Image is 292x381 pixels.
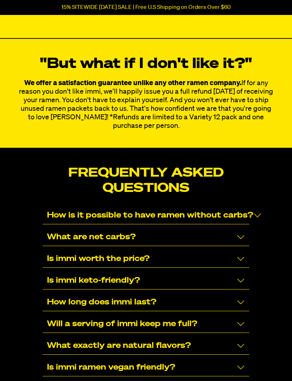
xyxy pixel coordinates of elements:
p: 15% SITEWIDE [DATE] SALE | Free U.S Shipping on Orders Over $60 [61,4,231,11]
svg: Collapse/Expand [236,298,245,307]
svg: Collapse/Expand [253,211,262,220]
p: Will a serving of immi keep me full? [47,320,197,328]
h2: FREQUENTLY ASKED QUESTIONS [43,166,249,196]
p: Is immi worth the price? [47,255,150,263]
div: How long does immi last? [43,294,249,311]
p: What are net carbs? [47,233,136,241]
svg: Collapse/Expand [236,276,245,285]
svg: Collapse/Expand [236,233,245,241]
svg: Collapse/Expand [236,341,245,350]
strong: We offer a satisfaction guarantee unlike any other ramen company. [24,79,241,87]
p: Is immi ramen vegan friendly? [47,363,175,372]
div: Will a serving of immi keep me full? [43,315,249,333]
div: What are net carbs? [43,229,249,246]
p: What exactly are natural flavors? [47,341,191,350]
p: If for any reason you don't like immi, we'll happily issue you a full refund [DATE] of receiving ... [17,79,275,130]
div: Is immi worth the price? [43,250,249,268]
h2: "But what if I don't like it?" [40,57,252,72]
svg: Collapse/Expand [236,255,245,263]
div: How is it possible to have ramen without carbs? [43,207,249,224]
svg: Collapse/Expand [236,363,245,372]
div: Is immi keto-friendly? [43,272,249,289]
div: Is immi ramen vegan friendly? [43,359,249,376]
p: Is immi keto-friendly? [47,276,140,285]
div: What exactly are natural flavors? [43,337,249,355]
svg: Collapse/Expand [236,320,245,328]
p: How is it possible to have ramen without carbs? [47,211,253,220]
p: How long does immi last? [47,298,156,307]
